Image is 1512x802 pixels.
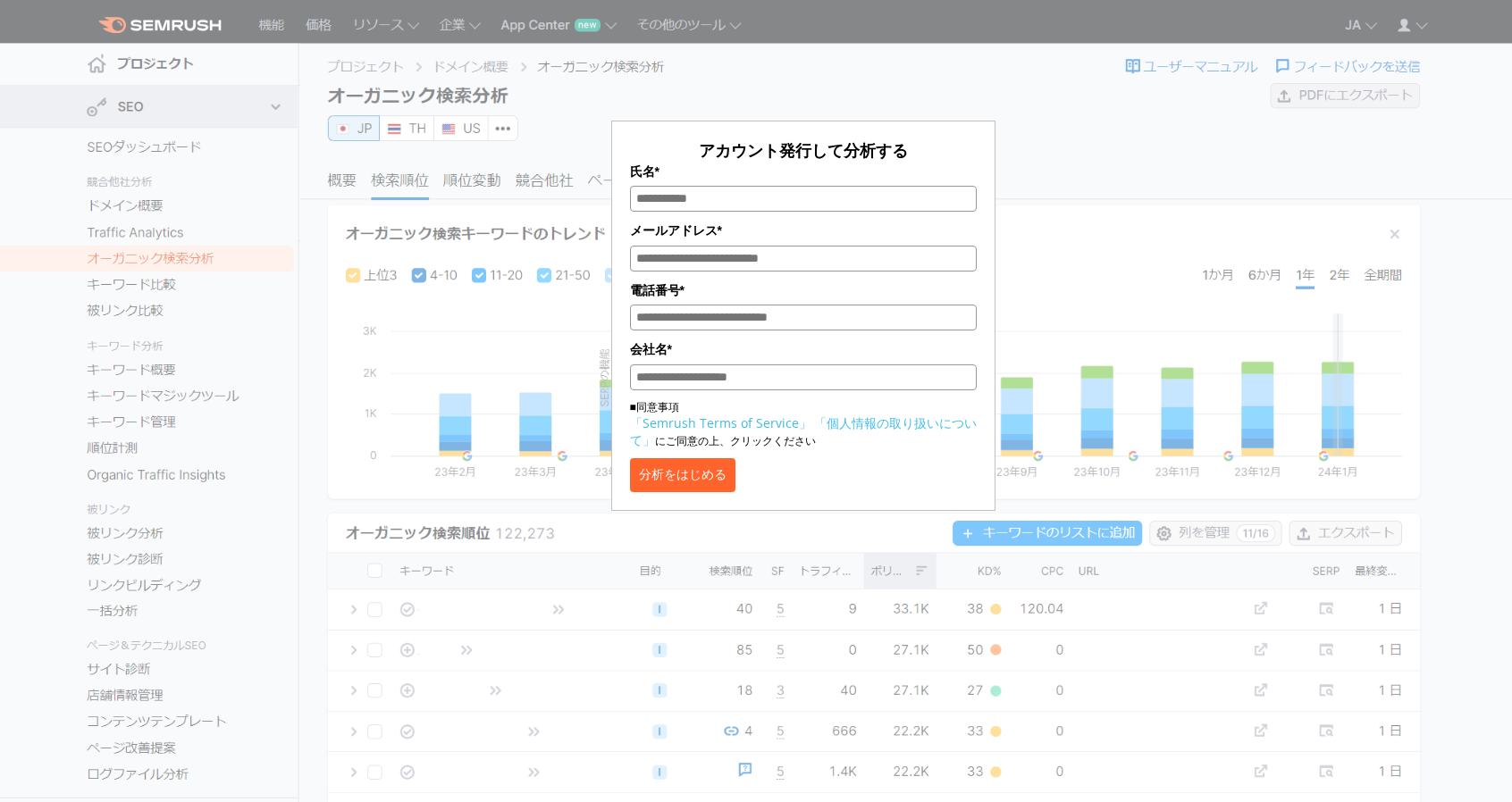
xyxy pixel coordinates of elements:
[699,139,908,161] span: アカウント発行して分析する
[630,414,811,431] a: 「Semrush Terms of Service」
[630,414,977,448] a: 「個人情報の取り扱いについて」
[630,280,977,300] label: 電話番号*
[630,399,977,449] p: ■同意事項 にご同意の上、クリックください
[630,221,977,240] label: メールアドレス*
[630,458,735,492] button: 分析をはじめる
